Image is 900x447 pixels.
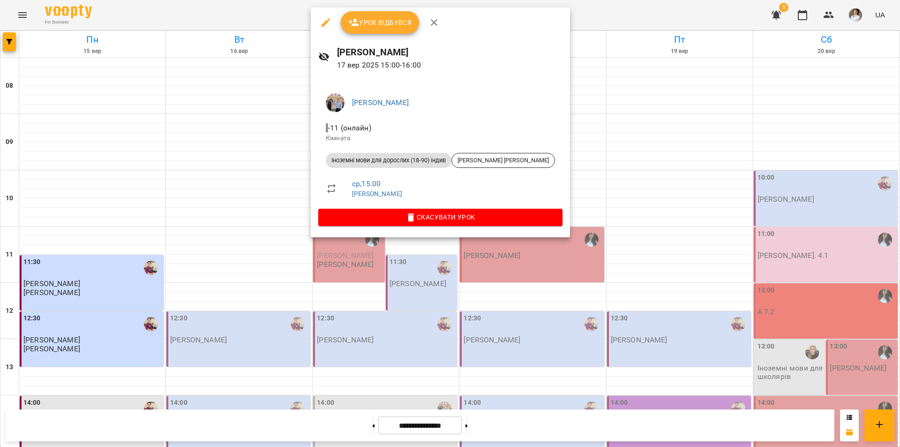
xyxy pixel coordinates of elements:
a: ср , 15:00 [352,179,381,188]
span: [PERSON_NAME] [PERSON_NAME] [452,156,555,165]
button: Скасувати Урок [318,209,562,226]
a: [PERSON_NAME] [352,190,402,197]
img: 348414f9ae22be58b57951b6f3651c07.jpg [326,93,345,112]
a: [PERSON_NAME] [352,98,409,107]
span: Урок відбувся [348,17,412,28]
span: Скасувати Урок [326,212,555,223]
span: - 11 (онлайн) [326,123,373,132]
div: [PERSON_NAME] [PERSON_NAME] [451,153,555,168]
span: Іноземні мови для дорослих (18-90) індив [326,156,451,165]
h6: [PERSON_NAME] [337,45,562,60]
p: 17 вер 2025 15:00 - 16:00 [337,60,562,71]
button: Урок відбувся [341,11,420,34]
p: Кімната [326,134,555,143]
